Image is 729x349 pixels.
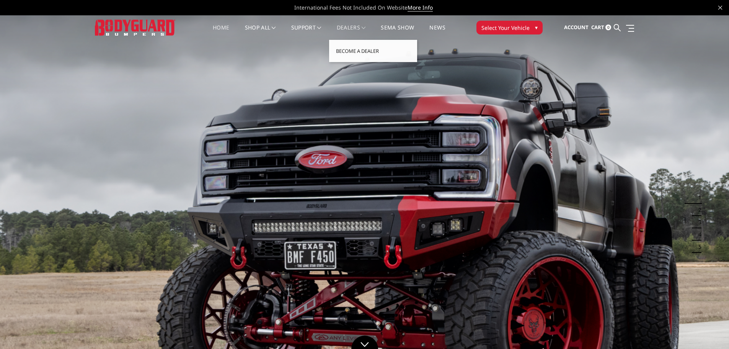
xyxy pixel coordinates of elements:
[694,216,701,228] button: 3 of 5
[591,24,604,31] span: Cart
[564,17,589,38] a: Account
[535,23,538,31] span: ▾
[694,228,701,241] button: 4 of 5
[694,241,701,253] button: 5 of 5
[95,20,175,35] img: BODYGUARD BUMPERS
[408,4,433,11] a: More Info
[481,24,530,32] span: Select Your Vehicle
[591,17,611,38] a: Cart 0
[476,21,543,34] button: Select Your Vehicle
[694,192,701,204] button: 1 of 5
[351,336,378,349] a: Click to Down
[332,44,414,58] a: Become a Dealer
[245,25,276,40] a: shop all
[337,25,366,40] a: Dealers
[605,25,611,30] span: 0
[429,25,445,40] a: News
[694,204,701,216] button: 2 of 5
[291,25,321,40] a: Support
[381,25,414,40] a: SEMA Show
[213,25,229,40] a: Home
[564,24,589,31] span: Account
